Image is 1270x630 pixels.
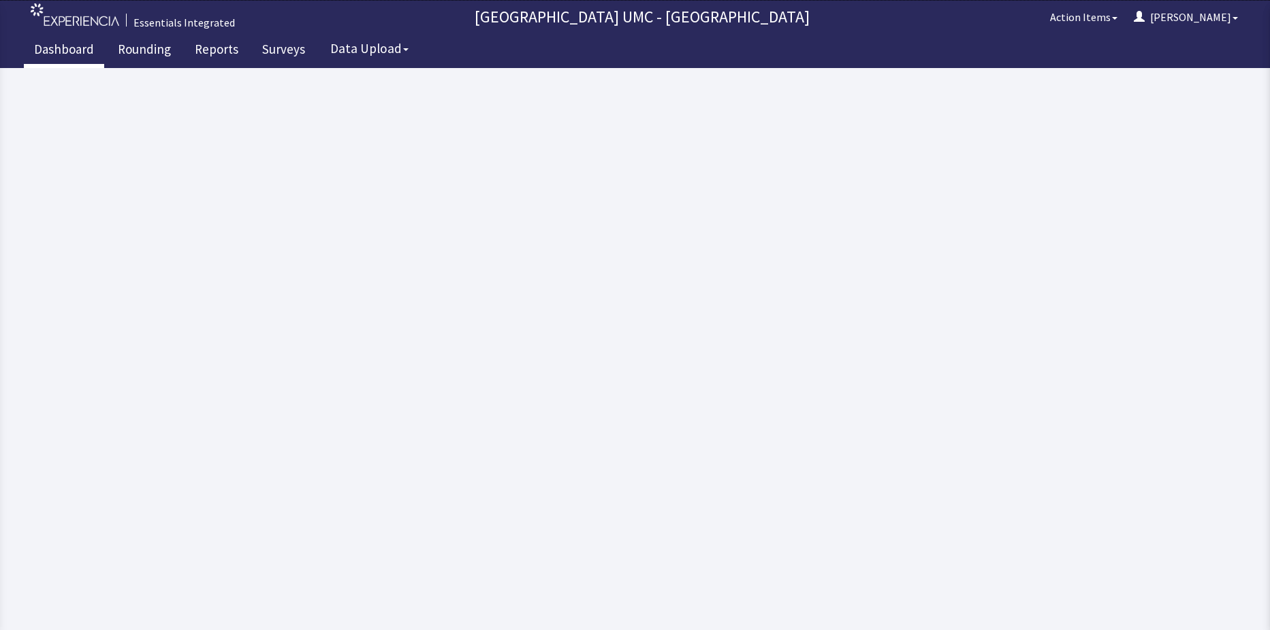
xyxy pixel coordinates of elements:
p: [GEOGRAPHIC_DATA] UMC - [GEOGRAPHIC_DATA] [242,6,1042,28]
button: [PERSON_NAME] [1126,3,1246,31]
a: Dashboard [24,34,104,68]
a: Rounding [108,34,181,68]
img: experiencia_logo.png [31,3,119,26]
a: Reports [185,34,249,68]
button: Data Upload [322,36,417,61]
a: Surveys [252,34,315,68]
div: Essentials Integrated [133,14,235,31]
button: Action Items [1042,3,1126,31]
